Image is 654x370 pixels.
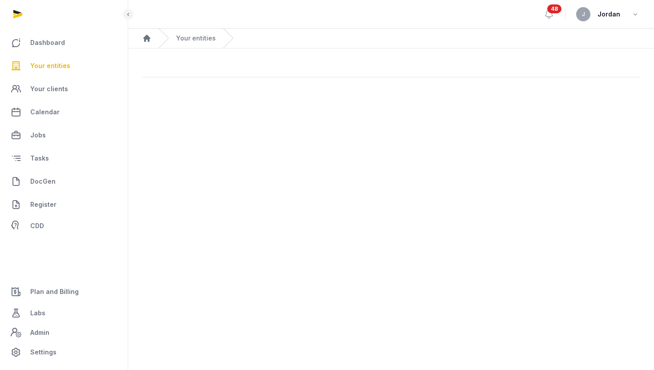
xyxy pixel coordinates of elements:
[30,199,57,210] span: Register
[7,148,121,169] a: Tasks
[597,9,620,20] span: Jordan
[30,176,56,187] span: DocGen
[576,7,590,21] button: J
[582,12,585,17] span: J
[30,60,70,71] span: Your entities
[30,221,44,231] span: CDD
[7,125,121,146] a: Jobs
[30,347,57,358] span: Settings
[7,171,121,192] a: DocGen
[30,327,49,338] span: Admin
[30,308,45,318] span: Labs
[7,342,121,363] a: Settings
[7,194,121,215] a: Register
[30,130,46,141] span: Jobs
[7,101,121,123] a: Calendar
[7,78,121,100] a: Your clients
[30,107,60,117] span: Calendar
[7,217,121,235] a: CDD
[7,55,121,76] a: Your entities
[30,153,49,164] span: Tasks
[176,34,216,43] a: Your entities
[30,37,65,48] span: Dashboard
[30,286,79,297] span: Plan and Billing
[128,28,654,48] nav: Breadcrumb
[7,324,121,342] a: Admin
[7,32,121,53] a: Dashboard
[30,84,68,94] span: Your clients
[547,4,561,13] span: 48
[7,281,121,302] a: Plan and Billing
[7,302,121,324] a: Labs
